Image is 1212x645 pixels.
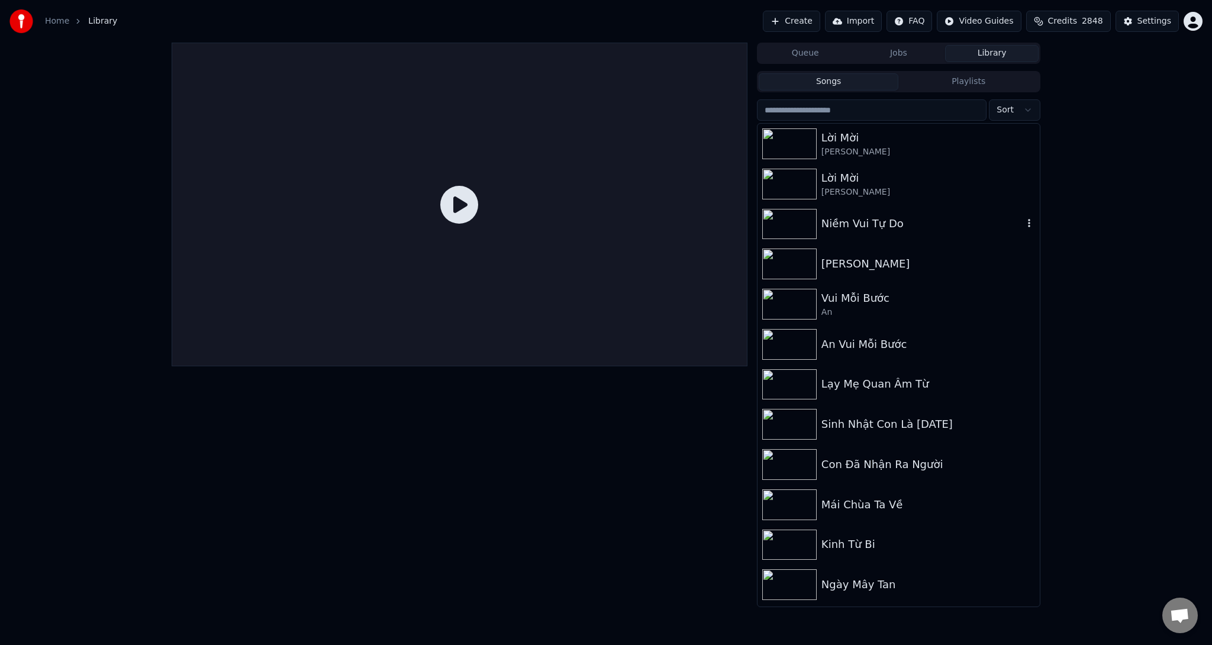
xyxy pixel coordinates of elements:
button: Jobs [852,45,946,62]
button: Settings [1116,11,1179,32]
span: Sort [997,104,1014,116]
button: FAQ [887,11,932,32]
div: [PERSON_NAME] [821,186,1035,198]
div: Kinh Từ Bi [821,536,1035,553]
span: 2848 [1082,15,1103,27]
button: Import [825,11,882,32]
div: Vui Mỗi Bước [821,290,1035,307]
div: Lạy Mẹ Quan Âm Từ [821,376,1035,392]
div: Open chat [1162,598,1198,633]
div: Ngày Mây Tan [821,576,1035,593]
button: Songs [759,73,899,91]
div: An Vui Mỗi Bước [821,336,1035,353]
a: Home [45,15,69,27]
img: youka [9,9,33,33]
button: Queue [759,45,852,62]
div: Sinh Nhật Con Là [DATE] [821,416,1035,433]
div: [PERSON_NAME] [821,256,1035,272]
div: Lời Mời [821,130,1035,146]
nav: breadcrumb [45,15,117,27]
span: Library [88,15,117,27]
div: Mái Chùa Ta Về [821,496,1035,513]
button: Playlists [898,73,1039,91]
div: Con Đã Nhận Ra Người [821,456,1035,473]
div: Niềm Vui Tự Do [821,215,1023,232]
div: An [821,307,1035,318]
button: Library [945,45,1039,62]
div: Settings [1137,15,1171,27]
div: Lời Mời [821,170,1035,186]
button: Video Guides [937,11,1021,32]
button: Credits2848 [1026,11,1111,32]
div: [PERSON_NAME] [821,146,1035,158]
button: Create [763,11,820,32]
span: Credits [1048,15,1077,27]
